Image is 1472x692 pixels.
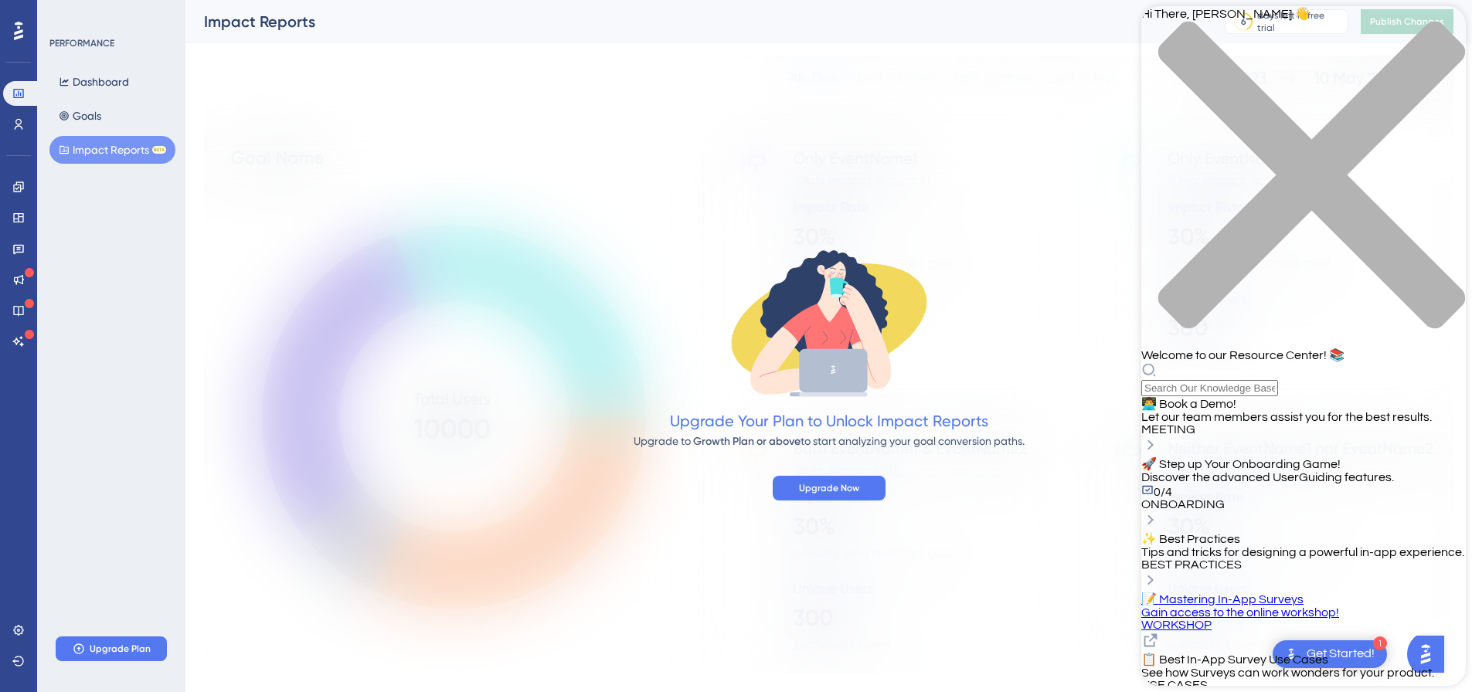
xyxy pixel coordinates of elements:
[49,37,114,49] div: PERFORMANCE
[49,102,110,130] button: Goals
[773,476,886,500] button: Upgrade Now
[799,482,859,494] span: Upgrade Now
[693,435,801,448] span: Growth Plan or above
[670,412,988,430] span: Upgrade Your Plan to Unlock Impact Reports
[204,11,1186,32] div: Impact Reports
[36,4,97,22] span: Need Help?
[634,435,1025,447] span: Upgrade to to start analyzing your goal conversion paths.
[5,9,32,37] img: launcher-image-alternative-text
[12,480,31,492] span: 0/4
[49,136,175,164] button: Impact ReportsBETA
[49,68,138,96] button: Dashboard
[56,636,167,661] button: Upgrade Plan
[90,643,151,655] span: Upgrade Plan
[152,146,166,154] div: BETA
